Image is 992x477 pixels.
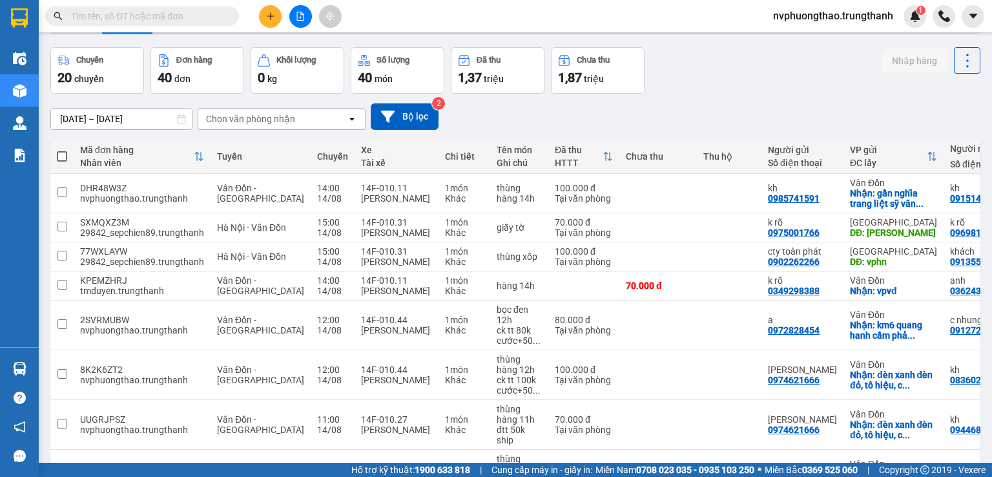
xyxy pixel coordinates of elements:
[555,375,613,385] div: Tại văn phòng
[361,286,432,296] div: [PERSON_NAME]
[558,70,582,85] span: 1,87
[375,74,393,84] span: món
[768,414,837,425] div: c giang
[497,158,542,168] div: Ghi chú
[768,246,837,257] div: cty toàn phát
[850,145,927,155] div: VP gửi
[217,315,304,335] span: Vân Đồn - [GEOGRAPHIC_DATA]
[458,70,482,85] span: 1,37
[445,257,484,267] div: Khác
[497,304,542,325] div: bọc đen 12h
[768,158,837,168] div: Số điện thoại
[850,409,937,419] div: Vân Đồn
[371,103,439,130] button: Bộ lọc
[57,70,72,85] span: 20
[555,145,603,155] div: Đã thu
[13,84,26,98] img: warehouse-icon
[768,257,820,267] div: 0902262266
[445,414,484,425] div: 1 món
[361,257,432,267] div: [PERSON_NAME]
[80,217,204,228] div: SXMQXZ3M
[802,465,858,475] strong: 0369 525 060
[258,70,265,85] span: 0
[80,193,204,204] div: nvphuongthao.trungthanh
[768,183,837,193] div: kh
[555,246,613,257] div: 100.000 đ
[76,56,103,65] div: Chuyến
[445,246,484,257] div: 1 món
[850,228,937,238] div: DĐ: tam trinh
[902,380,910,390] span: ...
[80,325,204,335] div: nvphuongthao.trungthanh
[176,56,212,65] div: Đơn hàng
[555,158,603,168] div: HTTT
[967,10,979,22] span: caret-down
[480,463,482,477] span: |
[768,425,820,435] div: 0974621666
[267,74,277,84] span: kg
[74,140,211,174] th: Toggle SortBy
[13,149,26,162] img: solution-icon
[768,325,820,335] div: 0972828454
[497,222,542,233] div: giấy tờ
[920,465,929,474] span: copyright
[497,251,542,262] div: thùng xốp
[317,275,348,286] div: 14:00
[555,414,613,425] div: 70.000 đ
[768,217,837,228] div: k rõ
[768,145,837,155] div: Người gửi
[850,370,937,390] div: Nhận: đèn xanh đèn đỏ, tô hiệu, cp-vpvđ
[491,463,592,477] span: Cung cấp máy in - giấy in:
[80,183,204,193] div: DHR48W3Z
[902,430,910,440] span: ...
[484,74,504,84] span: triệu
[595,463,754,477] span: Miền Nam
[497,454,542,474] div: thùng hàng 11h
[962,5,984,28] button: caret-down
[768,275,837,286] div: k rõ
[251,47,344,94] button: Khối lượng0kg
[497,354,542,375] div: thùng hàng 12h
[850,257,937,267] div: DĐ: vphn
[317,425,348,435] div: 14/08
[358,70,372,85] span: 40
[361,217,432,228] div: 14F-010.31
[445,315,484,325] div: 1 món
[445,217,484,228] div: 1 món
[361,246,432,257] div: 14F-010.31
[80,246,204,257] div: 77WXLAYW
[174,74,191,84] span: đơn
[351,47,444,94] button: Số lượng40món
[555,183,613,193] div: 100.000 đ
[71,9,223,23] input: Tìm tên, số ĐT hoặc mã đơn
[445,375,484,385] div: Khác
[497,375,542,396] div: ck tt 100k cước+50k ship ngày 14/8 lúc 13h03p
[361,275,432,286] div: 14F-010.11
[377,56,409,65] div: Số lượng
[80,275,204,286] div: KPEMZHRJ
[361,145,432,155] div: Xe
[80,158,194,168] div: Nhân viên
[80,145,194,155] div: Mã đơn hàng
[445,286,484,296] div: Khác
[276,56,316,65] div: Khối lượng
[768,315,837,325] div: a
[80,414,204,425] div: UUGRJPSZ
[361,183,432,193] div: 14F-010.11
[763,8,904,24] span: nvphuongthao.trungthanh
[555,257,613,267] div: Tại văn phòng
[14,450,26,462] span: message
[497,325,542,346] div: ck tt 80k cước+50k ship ngày 14/8 lúc 13h18p agri
[451,47,544,94] button: Đã thu1,37 triệu
[758,467,761,472] span: ⚪️
[296,12,305,21] span: file-add
[703,151,755,162] div: Thu hộ
[765,463,858,477] span: Miền Bắc
[361,375,432,385] div: [PERSON_NAME]
[850,459,937,469] div: Vân Đồn
[768,375,820,385] div: 0974621666
[361,158,432,168] div: Tài xế
[80,365,204,375] div: 8K2K6ZT2
[80,228,204,238] div: 29842_sepchien89.trungthanh
[626,281,690,291] div: 70.000 đ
